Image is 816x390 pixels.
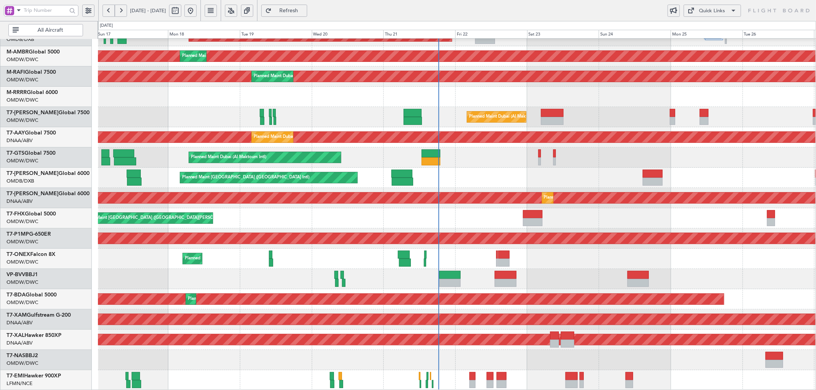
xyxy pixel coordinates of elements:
[261,5,307,17] button: Refresh
[7,49,60,55] a: M-AMBRGlobal 5000
[7,279,38,286] a: OMDW/DWC
[191,152,266,163] div: Planned Maint Dubai (Al Maktoum Intl)
[254,71,329,82] div: Planned Maint Dubai (Al Maktoum Intl)
[7,70,56,75] a: M-RAFIGlobal 7500
[7,231,51,237] a: T7-P1MPG-650ER
[7,312,71,318] a: T7-XAMGulfstream G-200
[7,319,33,326] a: DNAA/ABV
[7,137,33,144] a: DNAA/ABV
[7,252,30,257] span: T7-ONEX
[7,272,38,277] a: VP-BVVBBJ1
[383,30,455,39] div: Thu 21
[7,56,38,63] a: OMDW/DWC
[7,333,24,338] span: T7-XAL
[527,30,599,39] div: Sat 23
[7,299,38,306] a: OMDW/DWC
[7,130,25,136] span: T7-AAY
[7,272,25,277] span: VP-BVV
[7,373,24,379] span: T7-EMI
[312,30,384,39] div: Wed 20
[7,157,38,164] a: OMDW/DWC
[7,36,34,43] a: OMDB/DXB
[7,259,38,265] a: OMDW/DWC
[7,171,59,176] span: T7-[PERSON_NAME]
[96,30,168,39] div: Sun 17
[7,211,25,217] span: T7-FHX
[7,130,56,136] a: T7-AAYGlobal 7500
[8,24,83,36] button: All Aircraft
[7,333,62,338] a: T7-XALHawker 850XP
[7,150,55,156] a: T7-GTSGlobal 7500
[671,30,743,39] div: Mon 25
[7,110,90,115] a: T7-[PERSON_NAME]Global 7500
[7,150,24,156] span: T7-GTS
[7,292,26,298] span: T7-BDA
[7,238,38,245] a: OMDW/DWC
[7,178,34,184] a: OMDB/DXB
[7,252,55,257] a: T7-ONEXFalcon 8X
[7,312,27,318] span: T7-XAM
[599,30,671,39] div: Sun 24
[240,30,312,39] div: Tue 19
[7,191,59,196] span: T7-[PERSON_NAME]
[7,49,29,55] span: M-AMBR
[7,110,59,115] span: T7-[PERSON_NAME]
[24,5,67,16] input: Trip Number
[7,198,33,205] a: DNAA/ABV
[130,7,166,14] span: [DATE] - [DATE]
[469,111,544,123] div: Planned Maint Dubai (Al Maktoum Intl)
[7,191,90,196] a: T7-[PERSON_NAME]Global 6000
[7,90,58,95] a: M-RRRRGlobal 6000
[699,7,725,15] div: Quick Links
[455,30,527,39] div: Fri 22
[7,171,90,176] a: T7-[PERSON_NAME]Global 6000
[188,293,263,305] div: Planned Maint Dubai (Al Maktoum Intl)
[7,117,38,124] a: OMDW/DWC
[7,218,38,225] a: OMDW/DWC
[254,131,329,143] div: Planned Maint Dubai (Al Maktoum Intl)
[7,340,33,346] a: DNAA/ABV
[100,23,113,29] div: [DATE]
[743,30,814,39] div: Tue 26
[7,231,29,237] span: T7-P1MP
[168,30,240,39] div: Mon 18
[7,211,56,217] a: T7-FHXGlobal 5000
[7,70,25,75] span: M-RAFI
[185,253,248,264] div: Planned Maint Geneva (Cointrin)
[182,50,257,62] div: Planned Maint Dubai (Al Maktoum Intl)
[273,8,305,13] span: Refresh
[684,5,741,17] button: Quick Links
[7,292,57,298] a: T7-BDAGlobal 5000
[7,360,38,367] a: OMDW/DWC
[79,212,235,224] div: Planned Maint [GEOGRAPHIC_DATA] ([GEOGRAPHIC_DATA][PERSON_NAME])
[544,192,619,204] div: Planned Maint Dubai (Al Maktoum Intl)
[182,172,310,183] div: Planned Maint [GEOGRAPHIC_DATA] ([GEOGRAPHIC_DATA] Intl)
[20,28,80,33] span: All Aircraft
[7,353,25,358] span: T7-NAS
[7,380,33,387] a: LFMN/NCE
[7,97,38,104] a: OMDW/DWC
[7,76,38,83] a: OMDW/DWC
[7,353,38,358] a: T7-NASBBJ2
[7,90,27,95] span: M-RRRR
[7,373,61,379] a: T7-EMIHawker 900XP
